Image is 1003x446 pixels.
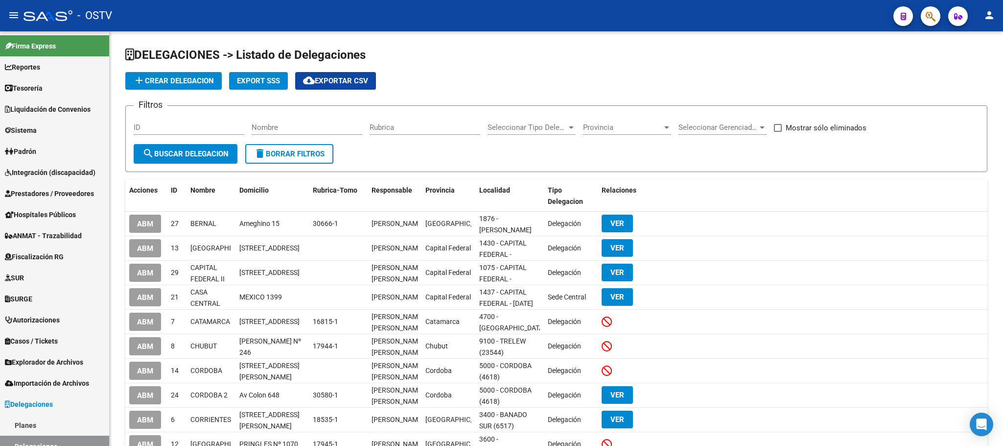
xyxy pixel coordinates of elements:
[239,411,300,430] span: AV COSTANERA GRAL SAN MARTIN Nº 252
[171,293,179,301] span: 21
[479,186,510,194] span: Localidad
[425,391,452,399] span: Cordoba
[137,391,153,400] span: ABM
[602,215,633,232] button: VER
[425,342,448,350] span: Chubut
[137,367,153,375] span: ABM
[254,149,325,158] span: Borrar Filtros
[5,294,32,304] span: SURGE
[544,180,598,212] datatable-header-cell: Tipo Delegacion
[8,9,20,21] mat-icon: menu
[548,220,581,227] span: Delegación
[171,269,179,276] span: 29
[129,215,161,233] button: ABM
[190,391,228,399] span: CORDOBA 2
[190,416,231,423] span: CORRIENTES
[610,268,624,277] span: VER
[137,318,153,326] span: ABM
[479,337,526,356] span: 9100 - TRELEW (23544)
[137,293,153,302] span: ABM
[129,411,161,429] button: ABM
[171,244,179,252] span: 13
[368,180,421,212] datatable-header-cell: Responsable
[239,293,282,301] span: MEXICO 1399
[372,416,424,423] span: AQUINO NICASIO
[5,357,83,368] span: Explorador de Archivos
[5,378,89,389] span: Importación de Archivos
[5,167,95,178] span: Integración (discapacidad)
[239,269,300,276] span: SANTIAGO DEL ESTERO 112 PISO 4 OFICINA 12
[190,342,217,350] span: CHUBUT
[425,416,491,423] span: [GEOGRAPHIC_DATA]
[129,288,161,306] button: ABM
[5,273,24,283] span: SUR
[235,180,309,212] datatable-header-cell: Domicilio
[239,318,300,325] span: AVDA BELGRANO Nº 1065
[239,220,280,227] span: Ameghino 15
[239,337,301,356] span: MARTIN CUTILLO Nº 246
[425,367,452,374] span: Cordoba
[5,41,56,51] span: Firma Express
[313,416,338,423] span: 18535-1
[190,288,220,319] span: CASA CENTRAL CABA
[479,411,527,430] span: 3400 - BANADO SUR (6517)
[129,362,161,380] button: ABM
[129,186,158,194] span: Acciones
[421,180,475,212] datatable-header-cell: Provincia
[479,215,532,245] span: 1876 - [PERSON_NAME] (862)
[598,180,987,212] datatable-header-cell: Relaciones
[134,98,167,112] h3: Filtros
[137,269,153,277] span: ABM
[171,342,175,350] span: 8
[5,104,91,115] span: Liquidación de Convenios
[970,413,993,436] div: Open Intercom Messenger
[254,148,266,159] mat-icon: delete
[239,391,280,399] span: Av Colon 648
[313,318,338,325] span: 16815-1
[239,186,269,194] span: Domicilio
[425,269,471,276] span: Capital Federal
[133,74,145,86] mat-icon: add
[479,386,532,405] span: 5000 - CORDOBA (4618)
[372,264,424,283] span: INSAURRALDE MARIA ESTHER
[610,293,624,301] span: VER
[610,391,624,399] span: VER
[488,123,567,132] span: Seleccionar Tipo Delegacion
[171,318,175,325] span: 7
[171,186,177,194] span: ID
[142,148,154,159] mat-icon: search
[548,244,581,252] span: Delegación
[190,220,216,227] span: BERNAL
[125,180,167,212] datatable-header-cell: Acciones
[548,367,581,374] span: Delegación
[479,264,545,305] span: 1075 - CAPITAL FEDERAL - [GEOGRAPHIC_DATA](1-1200) (22994)
[610,244,624,252] span: VER
[372,386,424,405] span: Abeijon Kevin Aaron
[171,220,179,227] span: 27
[5,399,53,410] span: Delegaciones
[77,5,112,26] span: - OSTV
[602,239,633,257] button: VER
[237,76,280,85] span: Export SSS
[678,123,758,132] span: Seleccionar Gerenciador
[137,244,153,253] span: ABM
[548,269,581,276] span: Delegación
[190,367,222,374] span: CORDOBA
[425,186,455,194] span: Provincia
[548,293,586,301] span: Sede Central
[479,313,545,354] span: 4700 - [GEOGRAPHIC_DATA][PERSON_NAME] (3429)
[5,336,58,347] span: Casos / Tickets
[229,72,288,90] button: Export SSS
[129,313,161,331] button: ABM
[245,144,333,164] button: Borrar Filtros
[167,180,187,212] datatable-header-cell: ID
[190,318,230,325] span: CATAMARCA
[5,315,60,325] span: Autorizaciones
[5,125,37,136] span: Sistema
[303,76,368,85] span: Exportar CSV
[239,244,300,252] span: AV GRAL PAZ Nº 12190
[372,293,424,301] span: TROIANI JIMENA
[372,244,424,252] span: MARISOL GULLOTA MARISOL
[5,251,64,262] span: Fiscalización RG
[190,244,257,252] span: BUENOS AIRES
